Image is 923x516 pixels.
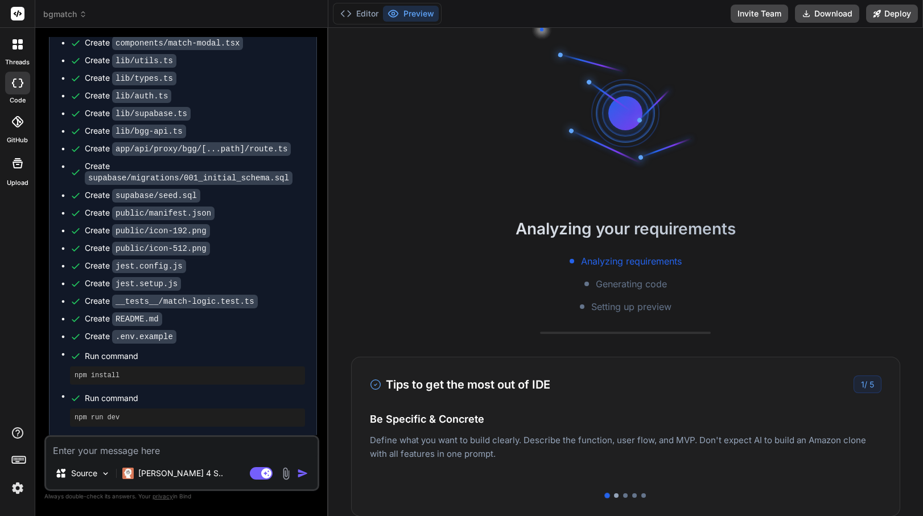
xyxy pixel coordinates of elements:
[75,413,300,422] pre: npm run dev
[370,376,550,393] h3: Tips to get the most out of IDE
[101,469,110,478] img: Pick Models
[581,254,682,268] span: Analyzing requirements
[7,135,28,145] label: GitHub
[7,178,28,188] label: Upload
[854,375,881,393] div: /
[861,379,864,389] span: 1
[85,171,292,185] code: supabase/migrations/001_initial_schema.sql
[370,411,881,427] h4: Be Specific & Concrete
[43,9,87,20] span: bgmatch
[85,225,210,237] div: Create
[596,277,667,291] span: Generating code
[8,478,27,498] img: settings
[85,108,191,119] div: Create
[85,278,181,290] div: Create
[112,125,186,138] code: lib/bgg-api.ts
[795,5,859,23] button: Download
[10,96,26,105] label: code
[336,6,383,22] button: Editor
[731,5,788,23] button: Invite Team
[112,224,210,238] code: public/icon-192.png
[85,37,243,49] div: Create
[112,107,191,121] code: lib/supabase.ts
[112,189,200,203] code: supabase/seed.sql
[112,259,186,273] code: jest.config.js
[85,313,162,325] div: Create
[85,331,176,342] div: Create
[112,89,171,103] code: lib/auth.ts
[870,379,874,389] span: 5
[279,467,292,480] img: attachment
[866,5,918,23] button: Deploy
[85,260,186,272] div: Create
[112,142,291,156] code: app/api/proxy/bgg/[...path]/route.ts
[85,295,258,307] div: Create
[75,371,300,380] pre: npm install
[153,493,173,500] span: privacy
[138,468,223,479] p: [PERSON_NAME] 4 S..
[112,312,162,326] code: README.md
[85,350,305,362] span: Run command
[122,468,134,479] img: Claude 4 Sonnet
[591,300,671,313] span: Setting up preview
[85,242,210,254] div: Create
[112,277,181,291] code: jest.setup.js
[112,330,176,344] code: .env.example
[112,207,215,220] code: public/manifest.json
[85,393,305,404] span: Run command
[297,468,308,479] img: icon
[71,468,97,479] p: Source
[85,207,215,219] div: Create
[85,55,176,67] div: Create
[85,90,171,102] div: Create
[328,217,923,241] h2: Analyzing your requirements
[85,189,200,201] div: Create
[112,54,176,68] code: lib/utils.ts
[85,143,291,155] div: Create
[383,6,439,22] button: Preview
[112,242,210,255] code: public/icon-512.png
[112,36,243,50] code: components/match-modal.tsx
[44,491,319,502] p: Always double-check its answers. Your in Bind
[85,160,305,184] div: Create
[85,125,186,137] div: Create
[112,72,176,85] code: lib/types.ts
[112,295,258,308] code: __tests__/match-logic.test.ts
[85,72,176,84] div: Create
[5,57,30,67] label: threads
